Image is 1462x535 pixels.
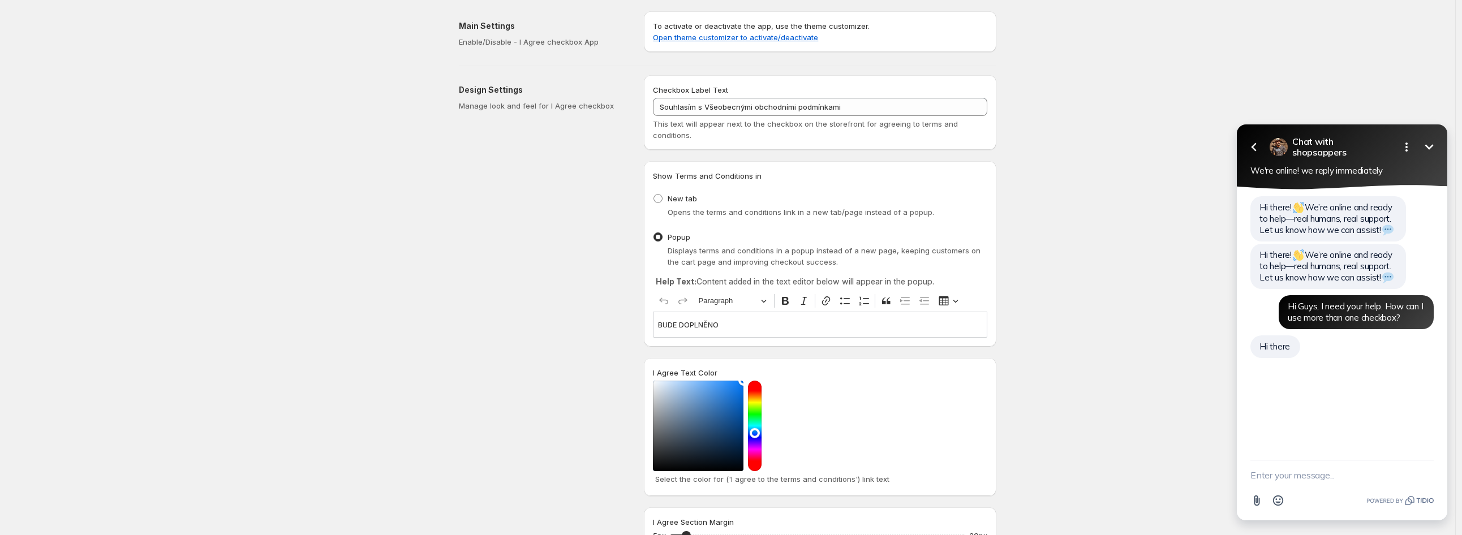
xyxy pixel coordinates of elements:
[655,473,985,485] p: Select the color for ('I agree to the terms and conditions') link text
[459,84,626,96] h2: Design Settings
[668,194,697,203] span: New tab
[653,312,987,337] div: Editor editing area: main. Press Alt+0 for help.
[653,290,987,312] div: Editor toolbar
[653,171,762,180] span: Show Terms and Conditions in
[459,100,626,111] p: Manage look and feel for I Agree checkbox
[668,246,981,266] span: Displays terms and conditions in a popup instead of a new page, keeping customers on the cart pag...
[459,36,626,48] p: Enable/Disable - I Agree checkbox App
[668,208,934,217] span: Opens the terms and conditions link in a new tab/page instead of a popup.
[658,319,982,330] p: BUDE DOPLNĚNO
[653,367,717,378] label: I Agree Text Color
[656,277,696,286] strong: Help Text:
[1222,99,1462,535] iframe: Tidio Chat
[653,119,958,140] span: This text will appear next to the checkbox on the storefront for agreeing to terms and conditions.
[699,294,758,308] span: Paragraph
[653,33,818,42] a: Open theme customizer to activate/deactivate
[694,292,772,310] button: Paragraph, Heading
[653,517,734,527] span: I Agree Section Margin
[653,85,728,94] span: Checkbox Label Text
[459,20,626,32] h2: Main Settings
[656,276,984,287] p: Content added in the text editor below will appear in the popup.
[653,20,987,43] p: To activate or deactivate the app, use the theme customizer.
[668,232,690,241] span: Popup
